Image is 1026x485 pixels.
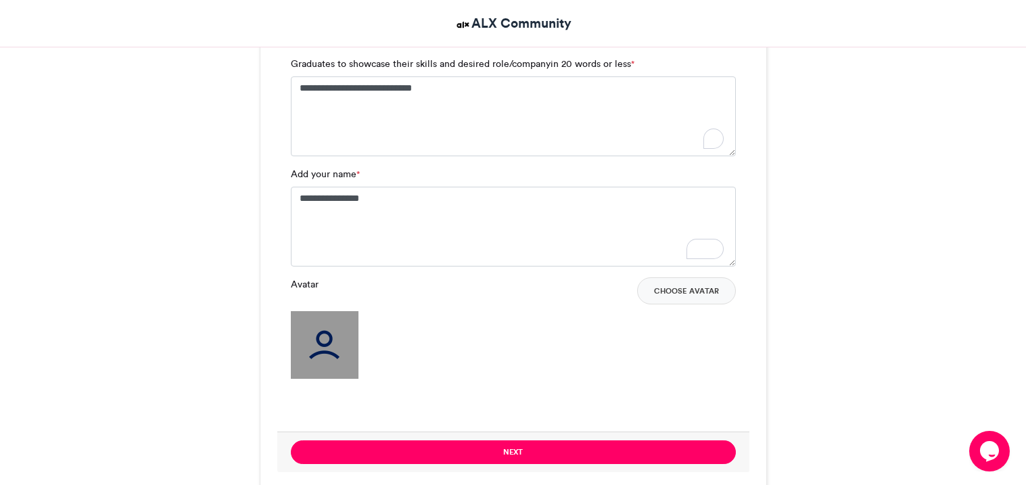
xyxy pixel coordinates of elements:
[454,16,471,33] img: ALX Community
[291,187,736,267] textarea: To enrich screen reader interactions, please activate Accessibility in Grammarly extension settings
[637,277,736,304] button: Choose Avatar
[291,440,736,464] button: Next
[291,76,736,156] textarea: To enrich screen reader interactions, please activate Accessibility in Grammarly extension settings
[291,57,634,71] label: Graduates to showcase their skills and desired role/companyin 20 words or less
[291,277,319,292] label: Avatar
[291,167,360,181] label: Add your name
[969,431,1012,471] iframe: chat widget
[454,14,572,33] a: ALX Community
[291,311,358,379] img: user_filled.png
